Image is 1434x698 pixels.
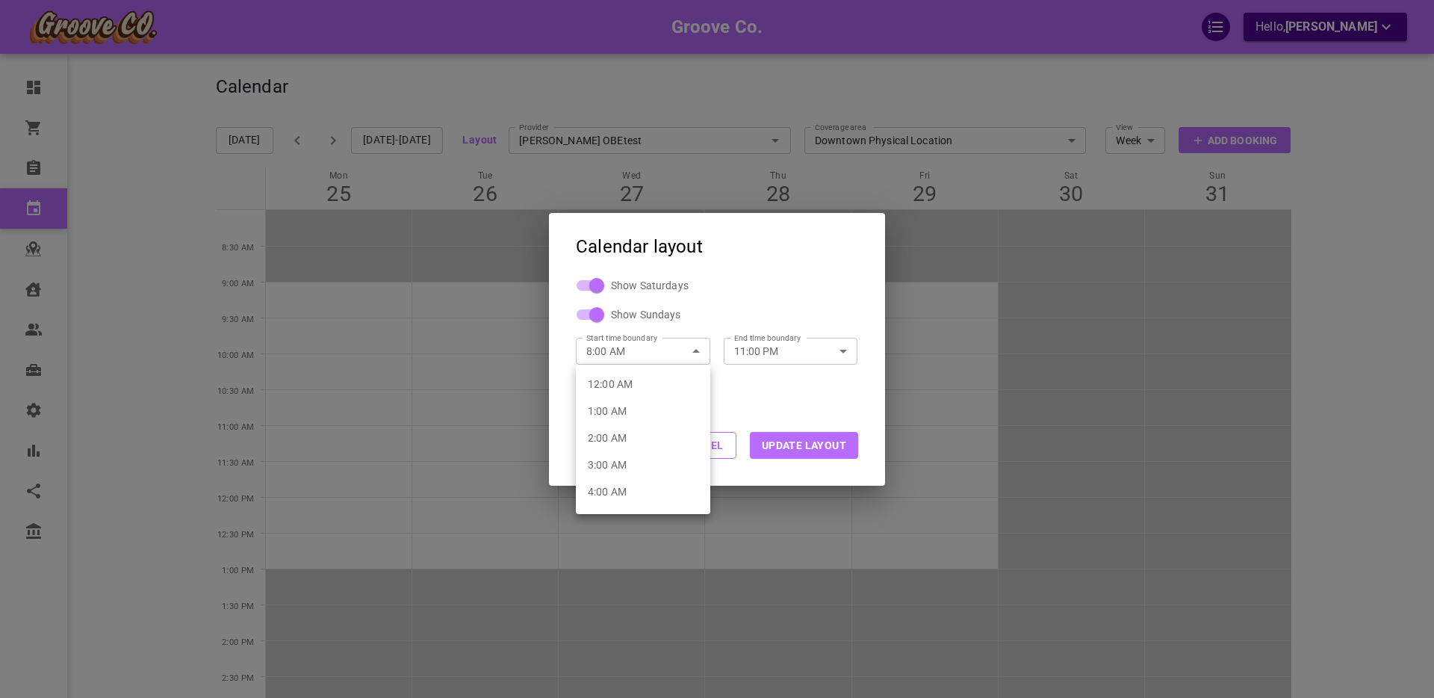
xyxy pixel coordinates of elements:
li: 12:00 AM [576,371,710,398]
li: 1:00 AM [576,398,710,424]
li: 5:00 AM [576,505,710,532]
li: 2:00 AM [576,424,710,451]
li: 3:00 AM [576,451,710,478]
li: 4:00 AM [576,478,710,505]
